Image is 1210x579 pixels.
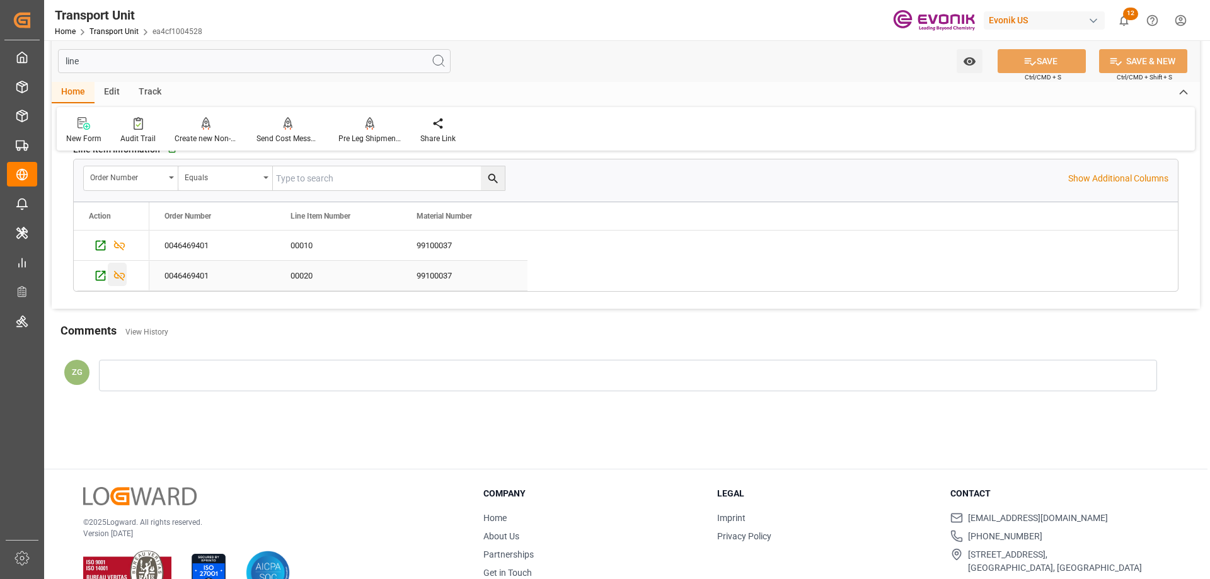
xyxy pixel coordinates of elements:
div: Track [129,82,171,103]
span: Material Number [417,212,472,221]
div: Pre Leg Shipment Inbound [338,133,401,144]
div: Action [89,212,111,221]
button: open menu [178,166,273,190]
a: Home [483,513,507,523]
button: Help Center [1138,6,1167,35]
img: Evonik-brand-mark-Deep-Purple-RGB.jpeg_1700498283.jpeg [893,9,975,32]
h3: Legal [717,487,935,500]
input: Type to search [273,166,505,190]
button: open menu [957,49,982,73]
div: Audit Trail [120,133,156,144]
a: Partnerships [483,549,534,559]
button: Evonik US [984,8,1110,32]
a: Imprint [717,513,746,523]
a: About Us [483,531,519,541]
div: Edit [95,82,129,103]
button: SAVE & NEW [1099,49,1187,73]
h3: Contact [950,487,1168,500]
button: open menu [84,166,178,190]
span: Order Number [164,212,211,221]
a: Get in Touch [483,568,532,578]
a: Privacy Policy [717,531,771,541]
div: Share Link [420,133,456,144]
span: Ctrl/CMD + Shift + S [1117,72,1172,82]
a: Transport Unit [89,27,139,36]
div: Evonik US [984,11,1105,30]
span: Ctrl/CMD + S [1025,72,1061,82]
img: Logward Logo [83,487,197,505]
span: [EMAIL_ADDRESS][DOMAIN_NAME] [968,512,1108,525]
button: show 12 new notifications [1110,6,1138,35]
div: Order Number [90,169,164,183]
p: Version [DATE] [83,528,452,539]
div: 00010 [275,231,401,260]
div: Press SPACE to select this row. [74,231,149,261]
p: © 2025 Logward. All rights reserved. [83,517,452,528]
div: Equals [185,169,259,183]
div: Press SPACE to select this row. [149,261,527,291]
button: SAVE [998,49,1086,73]
div: 99100037 [401,231,527,260]
div: 99100037 [401,261,527,290]
input: Search Fields [58,49,451,73]
div: 00020 [275,261,401,290]
div: Create new Non-Conformance [175,133,238,144]
div: Press SPACE to select this row. [74,261,149,291]
span: [STREET_ADDRESS], [GEOGRAPHIC_DATA], [GEOGRAPHIC_DATA] [968,548,1142,575]
span: [PHONE_NUMBER] [968,530,1042,543]
div: Press SPACE to select this row. [149,231,527,261]
a: View History [125,328,168,336]
h2: Comments [60,322,117,339]
div: Home [52,82,95,103]
p: Show Additional Columns [1068,172,1168,185]
div: 0046469401 [149,231,275,260]
span: ZG [72,367,83,377]
div: Transport Unit [55,6,202,25]
span: Line Item Number [291,212,350,221]
div: 0046469401 [149,261,275,290]
h3: Company [483,487,701,500]
a: Home [55,27,76,36]
div: Send Cost Message to [PERSON_NAME] [256,133,320,144]
div: New Form [66,133,101,144]
button: search button [481,166,505,190]
span: 12 [1123,8,1138,20]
